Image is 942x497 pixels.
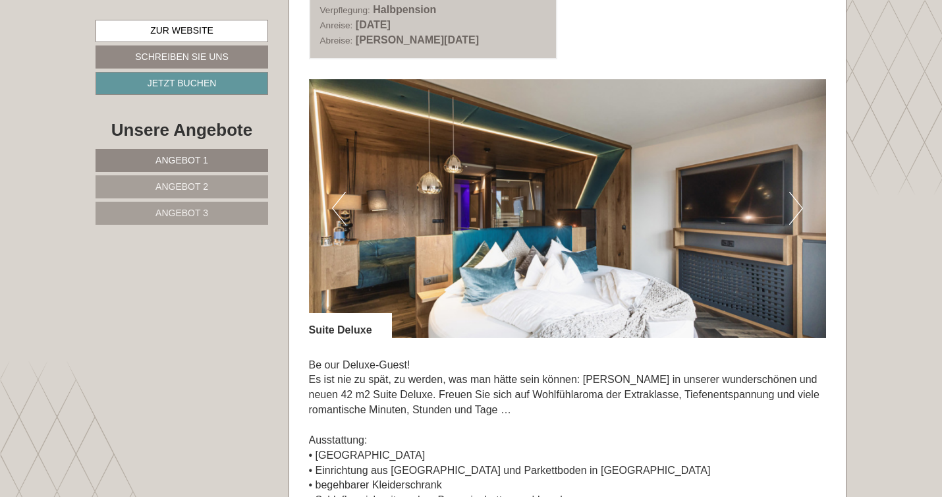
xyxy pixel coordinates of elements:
small: Abreise: [320,36,353,45]
small: Anreise: [320,20,353,30]
div: Unsere Angebote [96,118,268,142]
a: Zur Website [96,20,268,42]
a: Jetzt buchen [96,72,268,95]
b: [PERSON_NAME][DATE] [356,34,479,45]
button: Next [789,192,803,225]
small: Verpflegung: [320,5,370,15]
b: [DATE] [356,19,391,30]
img: image [309,79,827,338]
a: Schreiben Sie uns [96,45,268,69]
span: Angebot 2 [155,181,208,192]
span: Angebot 3 [155,208,208,218]
span: Angebot 1 [155,155,208,165]
button: Previous [332,192,346,225]
div: Suite Deluxe [309,313,392,338]
b: Halbpension [373,4,436,15]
